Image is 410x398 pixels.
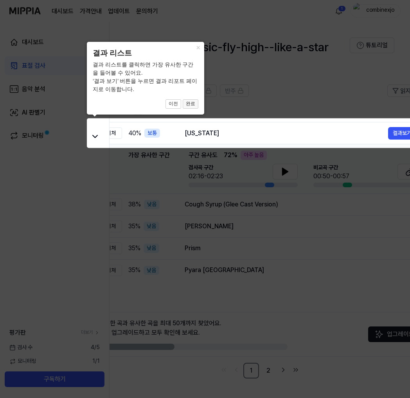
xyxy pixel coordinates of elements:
div: 보통 [144,129,160,138]
div: [US_STATE] [185,129,388,138]
div: 결과 리스트를 클릭하면 가장 유사한 구간을 들어볼 수 있어요. ‘결과 보기’ 버튼을 누르면 결과 리포트 페이지로 이동합니다. [93,61,198,93]
span: 40 % [128,129,141,138]
button: Close [192,42,204,53]
button: 완료 [183,99,198,109]
button: 이전 [165,99,181,109]
header: 결과 리스트 [93,48,198,59]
